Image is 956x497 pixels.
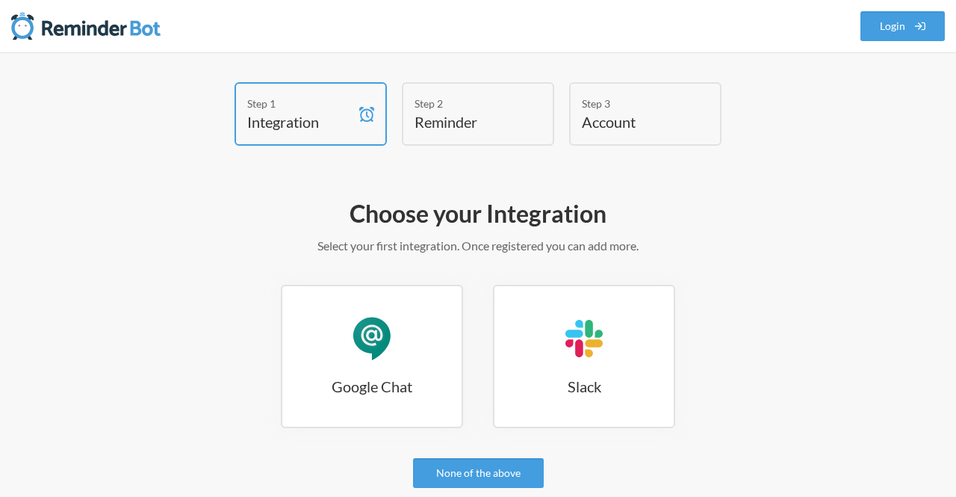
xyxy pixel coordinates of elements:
p: Select your first integration. Once registered you can add more. [45,237,911,255]
div: Step 1 [247,96,352,111]
h4: Account [582,111,686,132]
h3: Slack [494,376,674,397]
a: Login [860,11,946,41]
div: Step 3 [582,96,686,111]
h2: Choose your Integration [45,198,911,229]
h4: Integration [247,111,352,132]
a: None of the above [413,458,544,488]
img: Reminder Bot [11,11,161,41]
h4: Reminder [415,111,519,132]
h3: Google Chat [282,376,462,397]
div: Step 2 [415,96,519,111]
